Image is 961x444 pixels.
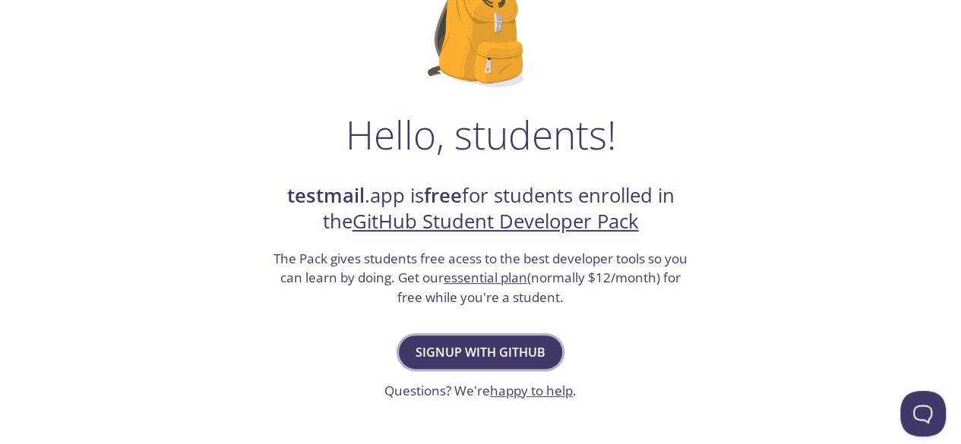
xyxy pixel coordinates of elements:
[272,183,690,235] h2: .app is for students enrolled in the
[399,335,562,369] button: Signup with GitHub
[384,381,577,401] h3: Questions? We're .
[346,112,616,157] h1: Hello, students!
[444,269,527,286] a: essential plan
[416,342,545,363] span: Signup with GitHub
[490,382,573,399] a: happy to help
[900,391,946,436] iframe: Help Scout Beacon - Open
[424,182,462,209] strong: free
[287,182,365,209] strong: testmail
[352,208,639,235] a: GitHub Student Developer Pack
[272,249,690,307] h3: The Pack gives students free acess to the best developer tools so you can learn by doing. Get our...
